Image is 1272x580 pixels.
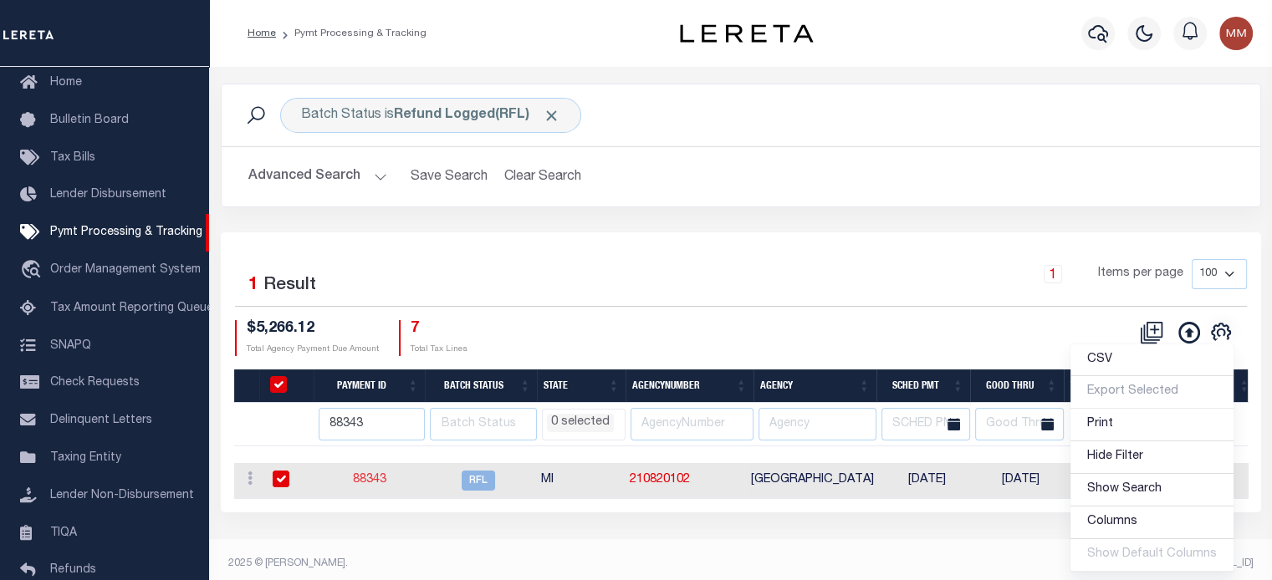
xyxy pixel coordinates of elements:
[1087,483,1162,495] span: Show Search
[353,474,386,486] a: 88343
[753,369,876,404] th: Agency: activate to sort column ascending
[881,408,970,440] input: SCHED PMT
[1070,344,1234,377] a: CSV
[247,320,379,338] h4: $5,266.12
[626,369,753,404] th: AgencyNumber: activate to sort column ascending
[50,264,201,276] span: Order Management System
[1070,506,1234,539] a: Columns
[280,98,581,133] div: Click to Edit
[1070,474,1234,506] a: Show Search
[430,408,537,440] input: Batch Status
[50,303,213,314] span: Tax Amount Reporting Queue
[248,160,387,193] button: Advanced Search
[631,408,753,440] input: AgencyNumber
[462,471,495,491] span: RFL
[50,564,96,576] span: Refunds
[534,463,623,499] td: MI
[50,152,95,164] span: Tax Bills
[537,369,626,404] th: State: activate to sort column ascending
[1070,441,1234,474] a: Hide Filter
[1087,516,1137,527] span: Columns
[759,408,876,440] input: Agency
[50,452,121,464] span: Taxing Entity
[247,343,379,356] p: Total Agency Payment Due Amount
[1087,418,1113,430] span: Print
[50,114,129,126] span: Bulletin Board
[263,272,316,299] label: Result
[1219,17,1253,50] img: svg+xml;base64,PHN2ZyB4bWxucz0iaHR0cDovL3d3dy53My5vcmcvMjAwMC9zdmciIHBvaW50ZXItZXZlbnRzPSJub25lIi...
[975,408,1064,440] input: Good Thru
[547,414,614,432] li: 0 selected
[753,556,1254,571] div: Tax Admin v.[TECHNICAL_ID]
[20,260,47,282] i: travel_explore
[259,369,314,404] th: PayeePmtBatchStatus
[401,160,498,193] button: Save Search
[50,490,194,501] span: Lender Non-Disbursement
[411,343,467,356] p: Total Tax Lines
[1087,354,1112,365] span: CSV
[543,107,560,125] span: Click to Remove
[50,527,77,538] span: TIQA
[248,277,258,294] span: 1
[1067,463,1116,499] td: 7
[425,369,537,404] th: Batch Status: activate to sort column ascending
[974,463,1068,499] td: [DATE]
[970,369,1064,404] th: Good Thru: activate to sort column ascending
[1087,450,1143,462] span: Hide Filter
[630,474,690,486] a: 210820102
[680,24,814,43] img: logo-dark.svg
[50,189,166,201] span: Lender Disbursement
[394,109,560,122] b: Refund Logged(RFL)
[50,339,91,351] span: SNAPQ
[50,415,152,426] span: Delinquent Letters
[276,26,427,41] li: Pymt Processing & Tracking
[50,226,202,238] span: Pymt Processing & Tracking
[1044,265,1062,283] a: 1
[216,556,741,571] div: 2025 © [PERSON_NAME].
[248,28,276,38] a: Home
[744,463,881,499] td: [GEOGRAPHIC_DATA]
[319,408,425,440] input: Payment ID
[314,369,425,404] th: Payment ID: activate to sort column ascending
[411,320,467,338] h4: 7
[1098,265,1183,283] span: Items per page
[50,377,140,389] span: Check Requests
[881,463,974,499] td: [DATE]
[498,160,589,193] button: Clear Search
[1064,369,1113,404] th: Tax Lines
[50,77,82,89] span: Home
[876,369,970,404] th: SCHED PMT: activate to sort column ascending
[1070,409,1234,441] a: Print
